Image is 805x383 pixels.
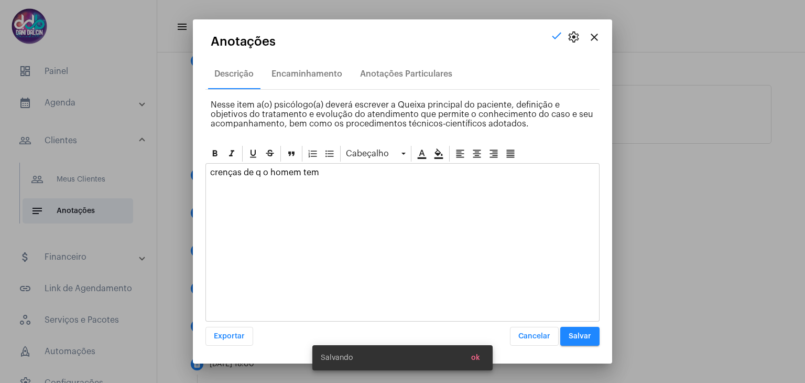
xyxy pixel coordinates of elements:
[271,69,342,79] div: Encaminhamento
[588,31,601,44] mat-icon: close
[503,146,518,162] div: Alinhar justificado
[211,101,593,128] span: Nesse item a(o) psicólogo(a) deverá escrever a Queixa principal do paciente, definição e objetivo...
[452,146,468,162] div: Alinhar à esquerda
[245,146,261,162] div: Sublinhado
[431,146,447,162] div: Cor de fundo
[510,327,559,346] button: Cancelar
[214,333,245,340] span: Exportar
[205,327,253,346] button: Exportar
[560,327,600,346] button: Salvar
[469,146,485,162] div: Alinhar ao centro
[518,333,550,340] span: Cancelar
[463,348,488,367] button: ok
[414,146,430,162] div: Cor do texto
[569,333,591,340] span: Salvar
[360,69,452,79] div: Anotações Particulares
[214,69,254,79] div: Descrição
[262,146,278,162] div: Strike
[471,354,480,361] span: ok
[321,353,353,363] span: Salvando
[284,146,299,162] div: Blockquote
[305,146,321,162] div: Ordered List
[563,27,584,48] button: settings
[322,146,338,162] div: Bullet List
[207,146,223,162] div: Negrito
[210,168,595,177] p: crenças de q o homem tem
[224,146,240,162] div: Itálico
[343,146,408,162] div: Cabeçalho
[486,146,502,162] div: Alinhar à direita
[550,29,563,42] mat-icon: check
[211,35,276,48] span: Anotações
[567,31,580,44] span: settings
